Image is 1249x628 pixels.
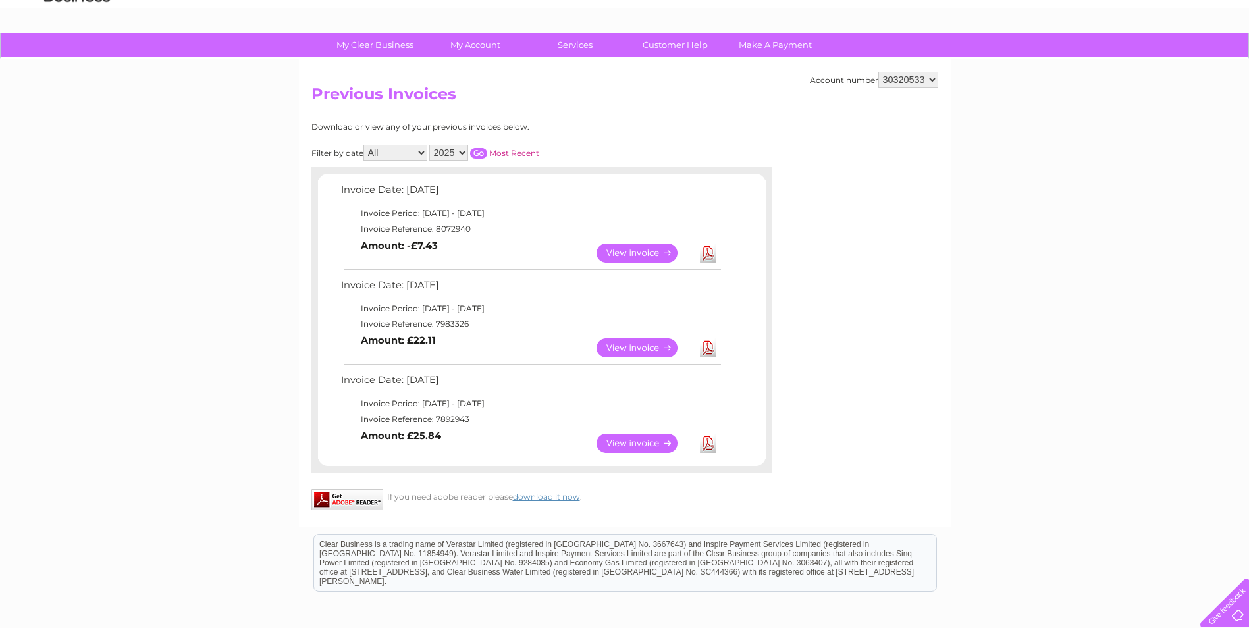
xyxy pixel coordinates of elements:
a: Make A Payment [721,33,830,57]
a: Log out [1206,56,1236,66]
b: Amount: -£7.43 [361,240,438,251]
a: Energy [1050,56,1079,66]
b: Amount: £25.84 [361,430,441,442]
a: download it now [513,492,580,502]
a: Telecoms [1087,56,1127,66]
a: My Clear Business [321,33,429,57]
a: Download [700,244,716,263]
a: Services [521,33,629,57]
a: Customer Help [621,33,730,57]
a: Contact [1161,56,1194,66]
h2: Previous Invoices [311,85,938,110]
a: Download [700,434,716,453]
a: View [597,338,693,357]
a: Water [1017,56,1042,66]
a: My Account [421,33,529,57]
div: Clear Business is a trading name of Verastar Limited (registered in [GEOGRAPHIC_DATA] No. 3667643... [314,7,936,64]
a: View [597,434,693,453]
td: Invoice Reference: 7983326 [338,316,723,332]
a: Blog [1134,56,1154,66]
a: View [597,244,693,263]
img: logo.png [43,34,111,74]
td: Invoice Reference: 8072940 [338,221,723,237]
td: Invoice Period: [DATE] - [DATE] [338,205,723,221]
a: Most Recent [489,148,539,158]
td: Invoice Reference: 7892943 [338,411,723,427]
div: Account number [810,72,938,88]
div: If you need adobe reader please . [311,489,772,502]
td: Invoice Date: [DATE] [338,181,723,205]
td: Invoice Period: [DATE] - [DATE] [338,396,723,411]
div: Filter by date [311,145,657,161]
td: Invoice Date: [DATE] [338,276,723,301]
td: Invoice Date: [DATE] [338,371,723,396]
td: Invoice Period: [DATE] - [DATE] [338,301,723,317]
b: Amount: £22.11 [361,334,436,346]
a: 0333 014 3131 [1001,7,1092,23]
div: Download or view any of your previous invoices below. [311,122,657,132]
a: Download [700,338,716,357]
